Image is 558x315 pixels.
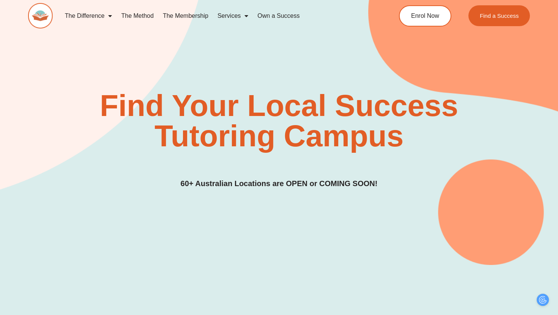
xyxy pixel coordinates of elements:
a: The Membership [158,7,213,25]
a: Own a Success [253,7,304,25]
h3: 60+ Australian Locations are OPEN or COMING SOON! [181,178,378,190]
a: The Difference [60,7,117,25]
span: Find a Success [480,13,519,19]
h2: Find Your Local Success Tutoring Campus [80,91,477,151]
a: Find a Success [468,5,530,26]
nav: Menu [60,7,370,25]
a: Enrol Now [399,5,451,27]
span: Enrol Now [411,13,439,19]
a: Services [213,7,253,25]
a: The Method [117,7,158,25]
